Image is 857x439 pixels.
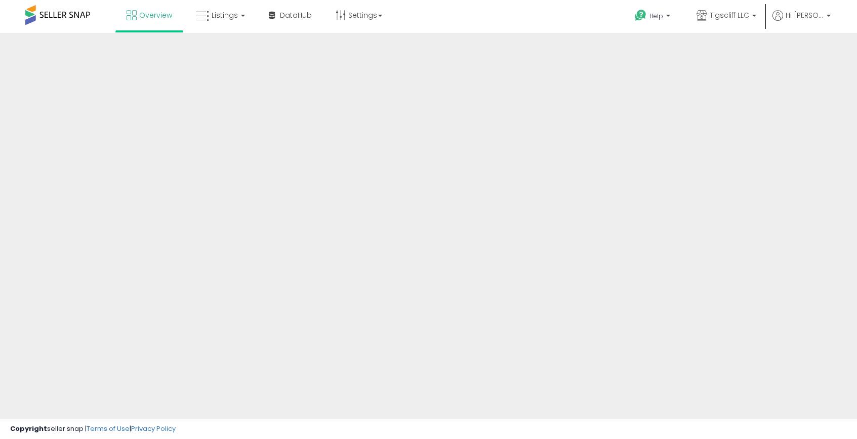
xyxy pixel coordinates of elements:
a: Help [627,2,680,33]
span: Tigscliff LLC [710,10,749,20]
i: Get Help [634,9,647,22]
a: Terms of Use [87,424,130,433]
span: DataHub [280,10,312,20]
div: seller snap | | [10,424,176,434]
span: Listings [212,10,238,20]
strong: Copyright [10,424,47,433]
a: Privacy Policy [131,424,176,433]
a: Hi [PERSON_NAME] [772,10,831,33]
span: Hi [PERSON_NAME] [786,10,824,20]
span: Overview [139,10,172,20]
span: Help [649,12,663,20]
